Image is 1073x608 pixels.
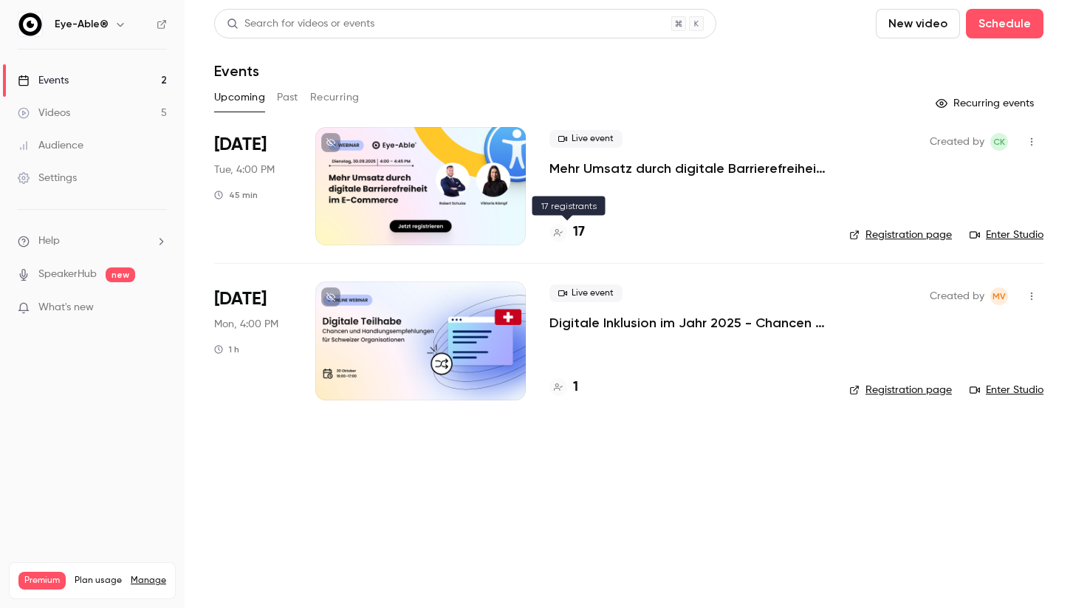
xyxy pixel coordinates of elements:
[993,287,1006,305] span: MV
[966,9,1043,38] button: Schedule
[549,160,826,177] a: Mehr Umsatz durch digitale Barrierefreiheit im E-Commerce
[990,287,1008,305] span: Mahdalena Varchenko
[214,281,292,400] div: Oct 20 Mon, 4:00 PM (Europe/Berlin)
[930,287,984,305] span: Created by
[549,222,585,242] a: 17
[18,13,42,36] img: Eye-Able®
[227,16,374,32] div: Search for videos or events
[549,284,623,302] span: Live event
[549,314,826,332] a: Digitale Inklusion im Jahr 2025 - Chancen und Handlungsempfehlungen für Schweizer Organisationen
[38,233,60,249] span: Help
[38,300,94,315] span: What's new
[990,133,1008,151] span: Carolin Kaulfersch
[18,138,83,153] div: Audience
[573,222,585,242] h4: 17
[549,130,623,148] span: Live event
[214,86,265,109] button: Upcoming
[310,86,360,109] button: Recurring
[549,378,578,397] a: 1
[214,133,267,157] span: [DATE]
[38,267,97,282] a: SpeakerHub
[131,575,166,587] a: Manage
[970,228,1043,242] a: Enter Studio
[849,383,952,397] a: Registration page
[214,163,275,177] span: Tue, 4:00 PM
[214,287,267,311] span: [DATE]
[277,86,298,109] button: Past
[214,189,258,201] div: 45 min
[929,92,1043,115] button: Recurring events
[849,228,952,242] a: Registration page
[993,133,1005,151] span: CK
[106,267,135,282] span: new
[214,62,259,80] h1: Events
[970,383,1043,397] a: Enter Studio
[149,301,167,315] iframe: Noticeable Trigger
[214,317,278,332] span: Mon, 4:00 PM
[930,133,984,151] span: Created by
[214,344,239,355] div: 1 h
[876,9,960,38] button: New video
[75,575,122,587] span: Plan usage
[573,378,578,397] h4: 1
[18,171,77,185] div: Settings
[18,233,167,249] li: help-dropdown-opener
[18,106,70,120] div: Videos
[18,572,66,590] span: Premium
[214,127,292,245] div: Sep 30 Tue, 4:00 PM (Europe/Berlin)
[18,73,69,88] div: Events
[55,17,109,32] h6: Eye-Able®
